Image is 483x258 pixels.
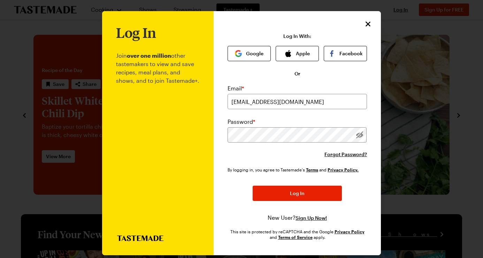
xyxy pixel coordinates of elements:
[363,19,373,29] button: Close
[116,25,156,40] h1: Log In
[306,167,318,172] a: Tastemade Terms of Service
[116,40,200,235] p: Join other tastemakers to view and save recipes, meal plans, and shows, and to join Tastemade+.
[228,46,271,61] button: Google
[228,166,361,173] div: By logging in, you agree to Tastemade's and
[324,151,367,158] button: Forgot Password?
[324,46,367,61] button: Facebook
[127,52,171,59] b: over one million
[278,234,313,240] a: Google Terms of Service
[296,215,327,221] button: Sign Up Now!
[294,70,300,77] span: Or
[228,229,367,240] div: This site is protected by reCAPTCHA and the Google and apply.
[228,84,244,92] label: Email
[290,190,305,197] span: Log In
[228,118,255,126] label: Password
[328,167,359,172] a: Tastemade Privacy Policy
[283,33,311,39] p: Log In With:
[268,214,296,221] span: New User?
[276,46,319,61] button: Apple
[253,186,342,201] button: Log In
[335,228,365,234] a: Google Privacy Policy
